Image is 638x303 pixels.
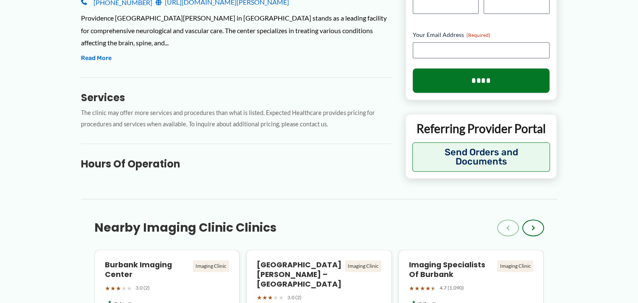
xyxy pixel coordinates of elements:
[81,12,392,49] div: Providence [GEOGRAPHIC_DATA][PERSON_NAME] in [GEOGRAPHIC_DATA] stands as a leading facility for c...
[135,283,150,293] span: 3.0 (2)
[345,260,381,272] div: Imaging Clinic
[262,292,268,303] span: ★
[94,220,276,235] h3: Nearby Imaging Clinic Clinics
[497,219,519,236] button: ‹
[193,260,229,272] div: Imaging Clinic
[81,91,392,104] h3: Services
[420,283,425,294] span: ★
[105,283,110,294] span: ★
[287,293,302,302] span: 3.0 (2)
[81,107,392,130] p: The clinic may offer more services and procedures than what is listed. Expected Healthcare provid...
[531,223,535,233] span: ›
[268,292,273,303] span: ★
[110,283,116,294] span: ★
[105,260,190,279] h4: Burbank Imaging Center
[257,260,342,289] h4: [GEOGRAPHIC_DATA][PERSON_NAME] – [GEOGRAPHIC_DATA]
[409,260,494,279] h4: Imaging Specialists of Burbank
[409,283,414,294] span: ★
[412,120,550,136] p: Referring Provider Portal
[116,283,121,294] span: ★
[414,283,420,294] span: ★
[506,223,510,233] span: ‹
[257,292,262,303] span: ★
[121,283,127,294] span: ★
[497,260,533,272] div: Imaging Clinic
[279,292,284,303] span: ★
[425,283,431,294] span: ★
[431,283,436,294] span: ★
[127,283,132,294] span: ★
[522,219,544,236] button: ›
[466,31,490,38] span: (Required)
[273,292,279,303] span: ★
[440,283,464,293] span: 4.7 (1,090)
[81,157,392,170] h3: Hours of Operation
[81,53,112,63] button: Read More
[413,30,550,39] label: Your Email Address
[412,142,550,172] button: Send Orders and Documents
